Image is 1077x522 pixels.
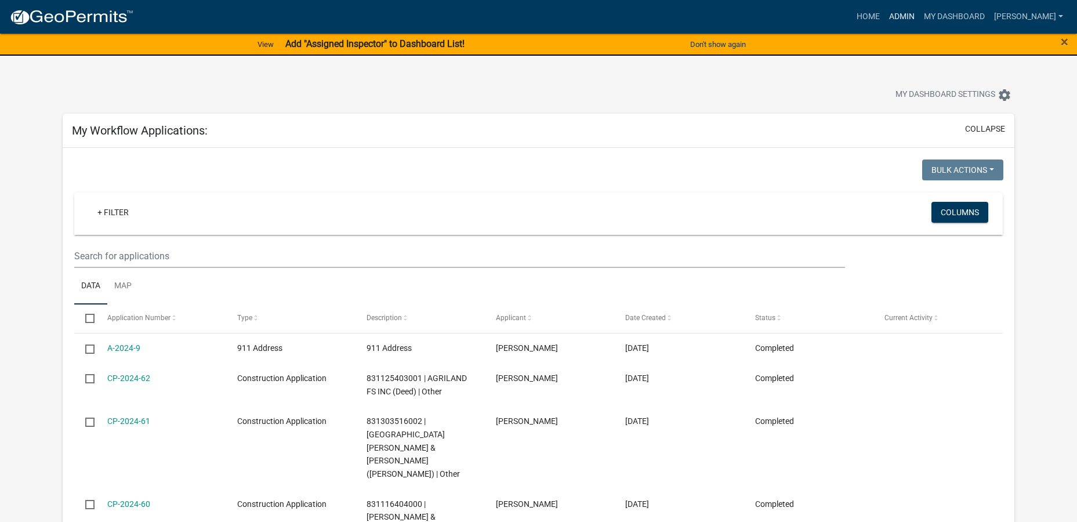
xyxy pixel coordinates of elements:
[965,123,1005,135] button: collapse
[1061,35,1068,49] button: Close
[614,304,744,332] datatable-header-cell: Date Created
[922,159,1003,180] button: Bulk Actions
[886,84,1021,106] button: My Dashboard Settingssettings
[107,374,150,383] a: CP-2024-62
[625,374,649,383] span: 06/04/2024
[253,35,278,54] a: View
[989,6,1068,28] a: [PERSON_NAME]
[852,6,884,28] a: Home
[625,499,649,509] span: 05/31/2024
[74,244,845,268] input: Search for applications
[884,6,919,28] a: Admin
[367,416,460,478] span: 831303516002 | RICHMOND, ROBERT K & ANITA L SURV (Deed) | Other
[755,343,794,353] span: Completed
[755,314,775,322] span: Status
[931,202,988,223] button: Columns
[74,304,96,332] datatable-header-cell: Select
[755,374,794,383] span: Completed
[919,6,989,28] a: My Dashboard
[88,202,138,223] a: + Filter
[237,314,252,322] span: Type
[356,304,485,332] datatable-header-cell: Description
[72,124,208,137] h5: My Workflow Applications:
[226,304,355,332] datatable-header-cell: Type
[496,499,558,509] span: Taryn N Knapp
[625,416,649,426] span: 06/03/2024
[367,314,402,322] span: Description
[1061,34,1068,50] span: ×
[496,374,558,383] span: Taryn N Knapp
[496,314,526,322] span: Applicant
[74,268,107,305] a: Data
[884,314,933,322] span: Current Activity
[367,343,412,353] span: 911 Address
[496,343,558,353] span: Taryn N Knapp
[107,499,150,509] a: CP-2024-60
[755,416,794,426] span: Completed
[237,374,327,383] span: Construction Application
[625,343,649,353] span: 09/11/2024
[107,268,139,305] a: Map
[873,304,1003,332] datatable-header-cell: Current Activity
[237,416,327,426] span: Construction Application
[625,314,666,322] span: Date Created
[237,499,327,509] span: Construction Application
[998,88,1011,102] i: settings
[496,416,558,426] span: Taryn N Knapp
[755,499,794,509] span: Completed
[96,304,226,332] datatable-header-cell: Application Number
[744,304,873,332] datatable-header-cell: Status
[367,374,467,396] span: 831125403001 | AGRILAND FS INC (Deed) | Other
[895,88,995,102] span: My Dashboard Settings
[107,343,140,353] a: A-2024-9
[107,314,171,322] span: Application Number
[107,416,150,426] a: CP-2024-61
[686,35,750,54] button: Don't show again
[485,304,614,332] datatable-header-cell: Applicant
[285,38,465,49] strong: Add "Assigned Inspector" to Dashboard List!
[237,343,282,353] span: 911 Address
